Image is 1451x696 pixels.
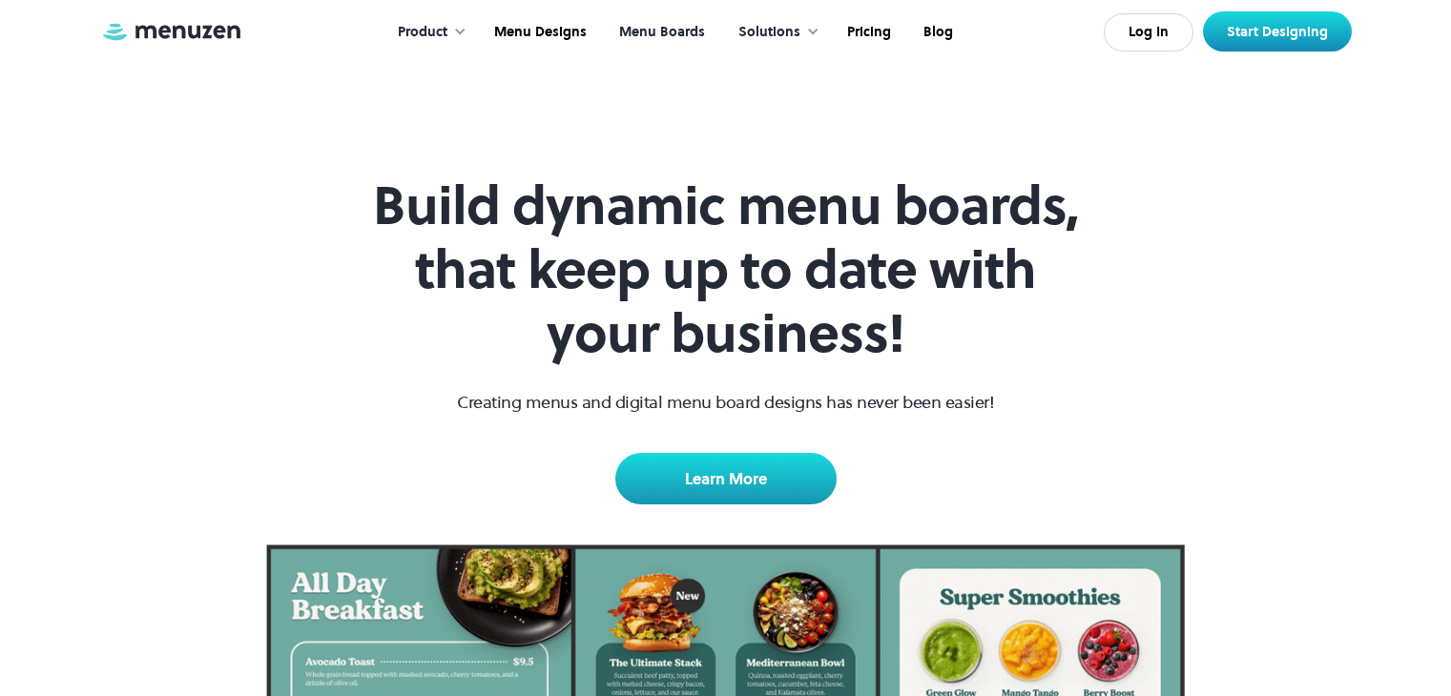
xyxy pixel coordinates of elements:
a: Menu Designs [476,3,601,62]
p: Creating menus and digital menu board designs has never been easier! [457,389,994,415]
div: Solutions [719,3,829,62]
div: Product [379,3,476,62]
a: Menu Boards [601,3,719,62]
div: Solutions [738,22,800,43]
a: Log In [1104,13,1193,51]
div: Product [398,22,447,43]
a: Blog [905,3,967,62]
h1: Build dynamic menu boards, that keep up to date with your business! [360,174,1092,366]
a: Learn More [615,453,837,504]
a: Start Designing [1203,11,1352,51]
a: Pricing [829,3,905,62]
